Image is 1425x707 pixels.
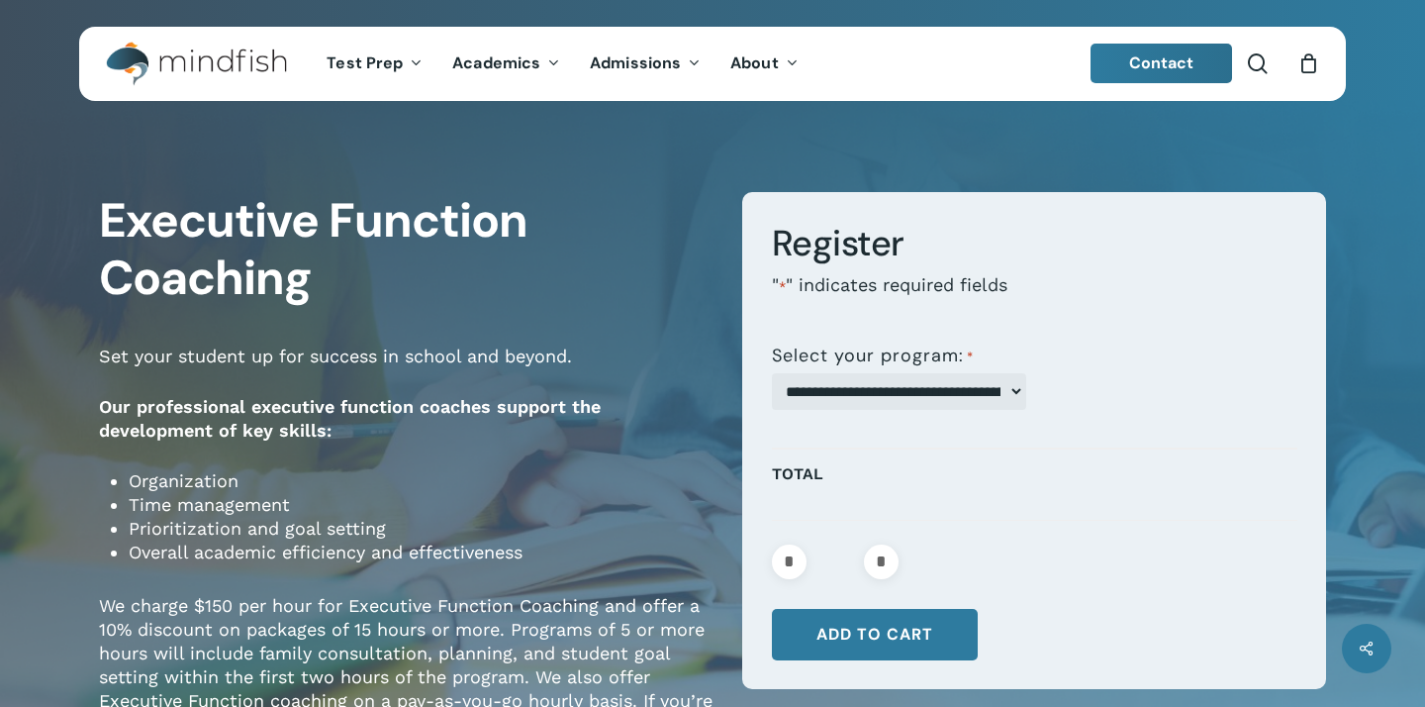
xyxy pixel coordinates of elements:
a: Test Prep [312,55,437,72]
p: " " indicates required fields [772,273,1297,326]
header: Main Menu [79,27,1346,101]
span: About [730,52,779,73]
strong: Our professional executive function coaches support the development of key skills: [99,396,601,441]
input: Product quantity [812,545,858,579]
label: Select your program: [772,346,974,367]
p: Total [772,459,1297,510]
li: Organization [129,469,712,493]
span: Admissions [590,52,681,73]
li: Time management [129,493,712,517]
span: Test Prep [327,52,403,73]
span: Contact [1129,52,1194,73]
a: Academics [437,55,575,72]
a: About [715,55,813,72]
h3: Register [772,221,1297,266]
li: Prioritization and goal setting [129,517,712,541]
h1: Executive Function Coaching [99,192,712,307]
nav: Main Menu [312,27,812,101]
li: Overall academic efficiency and effectiveness [129,541,712,564]
span: Academics [452,52,540,73]
button: Add to cart [772,609,978,660]
p: Set your student up for success in school and beyond. [99,345,712,395]
a: Contact [1091,44,1233,83]
a: Admissions [575,55,715,72]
